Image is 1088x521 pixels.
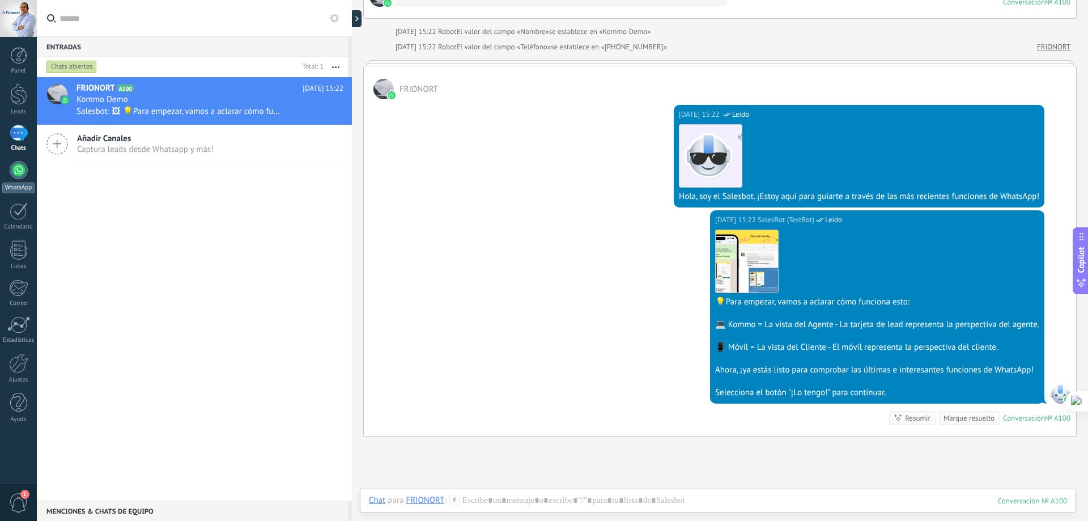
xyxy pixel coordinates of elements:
span: [DATE] 15:22 [303,83,343,94]
div: Total: 1 [298,61,324,73]
div: Leads [2,108,35,116]
span: FRIONORT [76,83,115,94]
div: Mostrar [350,10,362,27]
button: Más [324,57,348,77]
div: [DATE] 15:22 [715,214,758,226]
img: 17ae718c-a8a8-43f0-b009-89eb0bea477e [716,230,778,293]
span: FRIONORT [399,84,438,95]
img: icon [61,96,69,104]
span: 1 [20,490,29,499]
span: Robot [438,42,456,52]
span: Captura leads desde Whatsapp y más! [77,144,214,155]
div: Ajustes [2,376,35,384]
div: 📱 Móvil = La vista del Cliente - El móvil representa la perspectiva del cliente. [715,342,1039,353]
span: : [444,495,446,506]
span: se establece en «Kommo Demo» [549,26,651,37]
span: se establece en «[PHONE_NUMBER]» [551,41,667,53]
div: 💡Para empezar, vamos a aclarar cómo funciona esto: [715,296,1039,308]
span: para [388,495,403,506]
div: [DATE] 15:22 [396,26,438,37]
span: Copilot [1076,247,1087,273]
div: Ayuda [2,416,35,423]
div: [DATE] 15:22 [396,41,438,53]
div: WhatsApp [2,183,35,193]
div: Selecciona el botón "¡Lo tengo!" para continuar. [715,387,1039,399]
div: Estadísticas [2,337,35,344]
div: FRIONORT [406,495,444,505]
span: Leído [825,214,842,226]
div: Entradas [37,36,348,57]
div: Ahora, ¡ya estás listo para comprobar las últimas e interesantes funciones de WhatsApp! [715,365,1039,376]
div: Resumir [905,413,930,423]
span: SalesBot [1050,383,1070,404]
span: Añadir Canales [77,133,214,144]
div: Conversación [1003,413,1045,423]
a: FRIONORT [1037,41,1070,53]
div: Correo [2,300,35,307]
div: 💻 Kommo = La vista del Agente - La tarjeta de lead representa la perspectiva del agente. [715,319,1039,331]
span: Salesbot: 🖼 💡Para empezar, vamos a aclarar cómo funciona esto: 💻 Kommo = La vista del Agente - La... [76,106,281,117]
img: 183.png [679,125,742,187]
span: Leído [732,109,749,120]
div: Listas [2,263,35,270]
img: waba.svg [388,91,396,99]
div: Marque resuelto [943,413,994,423]
a: avatariconFRIONORTA100[DATE] 15:22Kommo DemoSalesbot: 🖼 💡Para empezar, vamos a aclarar cómo funci... [37,77,352,125]
span: El valor del campo «Teléfono» [456,41,551,53]
span: SalesBot (TestBot) [758,214,814,226]
img: waba.svg [1064,396,1072,404]
span: FRIONORT [373,79,394,99]
span: El valor del campo «Nombre» [456,26,549,37]
div: 100 [998,496,1067,506]
span: Kommo Demo [76,94,128,105]
span: Robot [438,27,456,36]
div: № A100 [1045,413,1070,423]
div: [DATE] 15:22 [679,109,721,120]
div: Chats [2,145,35,152]
div: Calendario [2,223,35,231]
span: A100 [117,84,134,92]
div: Menciones & Chats de equipo [37,501,348,521]
div: Panel [2,67,35,75]
div: Hola, soy el Salesbot. ¡Estoy aquí para guiarte a través de las más recientes funciones de WhatsApp! [679,191,1039,202]
div: Chats abiertos [46,60,97,74]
